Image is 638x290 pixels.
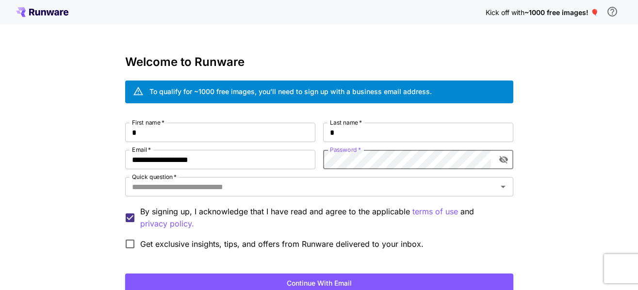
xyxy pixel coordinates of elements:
span: ~1000 free images! 🎈 [524,8,599,16]
p: privacy policy. [140,218,194,230]
button: By signing up, I acknowledge that I have read and agree to the applicable terms of use and [140,218,194,230]
label: Last name [330,118,362,127]
div: To qualify for ~1000 free images, you’ll need to sign up with a business email address. [149,86,432,97]
button: toggle password visibility [495,151,512,168]
div: Domain Overview [37,57,87,64]
button: By signing up, I acknowledge that I have read and agree to the applicable and privacy policy. [412,206,458,218]
div: Domain: [URL] [25,25,69,33]
span: Get exclusive insights, tips, and offers from Runware delivered to your inbox. [140,238,424,250]
p: By signing up, I acknowledge that I have read and agree to the applicable and [140,206,506,230]
div: Keywords by Traffic [107,57,164,64]
span: Kick off with [486,8,524,16]
p: terms of use [412,206,458,218]
img: logo_orange.svg [16,16,23,23]
img: tab_keywords_by_traffic_grey.svg [97,56,104,64]
label: First name [132,118,164,127]
img: tab_domain_overview_orange.svg [26,56,34,64]
button: In order to qualify for free credit, you need to sign up with a business email address and click ... [603,2,622,21]
button: Open [496,180,510,193]
h3: Welcome to Runware [125,55,513,69]
label: Password [330,145,361,154]
label: Email [132,145,151,154]
div: v 4.0.25 [27,16,48,23]
label: Quick question [132,173,177,181]
img: website_grey.svg [16,25,23,33]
